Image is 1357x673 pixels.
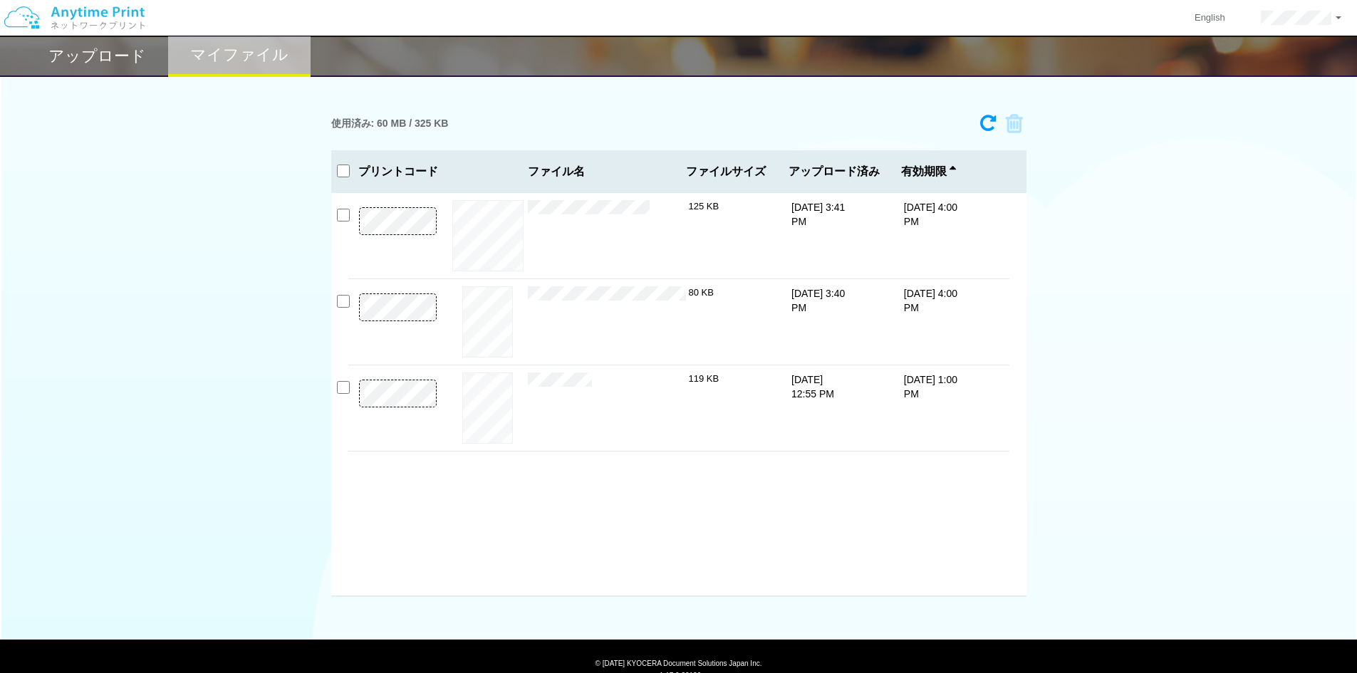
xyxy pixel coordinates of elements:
span: ファイルサイズ [686,165,767,178]
p: [DATE] 4:00 PM [904,200,958,229]
p: [DATE] 3:40 PM [791,286,846,315]
span: 有効期限 [901,165,956,178]
span: © [DATE] KYOCERA Document Solutions Japan Inc. [596,658,762,667]
span: 80 KB [689,287,714,298]
p: [DATE] 4:00 PM [904,286,958,315]
span: 125 KB [689,201,719,212]
p: [DATE] 3:41 PM [791,200,846,229]
h2: マイファイル [190,46,288,63]
span: アップロード済み [789,165,880,178]
h3: プリントコード [348,165,448,178]
p: [DATE] 12:55 PM [791,372,846,401]
p: [DATE] 1:00 PM [904,372,958,401]
span: 119 KB [689,373,719,384]
span: ファイル名 [528,165,680,178]
h3: 使用済み: 60 MB / 325 KB [331,118,449,129]
h2: アップロード [48,48,146,65]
